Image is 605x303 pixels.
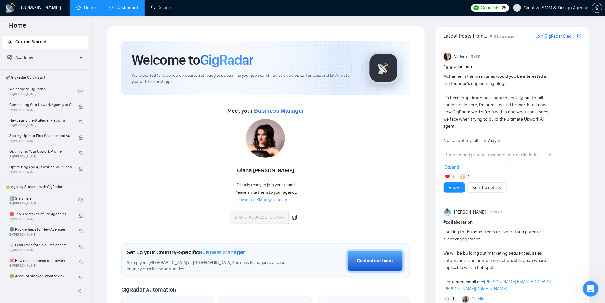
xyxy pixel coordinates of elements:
[9,193,78,207] a: 1️⃣ Start HereBy[PERSON_NAME]
[494,34,514,39] span: 3 hours ago
[7,55,12,60] span: fund-projection-screen
[9,257,72,264] span: ❌ How to get banned on Upwork
[453,296,454,302] span: 1
[78,135,83,140] span: lock
[577,33,581,39] a: export
[592,3,602,13] button: setting
[367,52,400,84] img: gigradar-logo.png
[4,21,31,34] span: Home
[444,63,581,70] h1: # gigradar-hub
[78,151,83,156] span: lock
[78,198,83,203] span: check-circle
[9,233,72,237] span: By [PERSON_NAME]
[444,228,554,293] div: Looking for Hubspot team or expert for a potential client engagement. We will be building out mar...
[78,260,83,265] span: lock
[78,229,83,234] span: lock
[502,4,507,11] span: 25
[9,123,72,127] span: By [PERSON_NAME]
[78,120,83,124] span: lock
[151,5,175,10] a: searchScanner
[9,242,72,248] span: ☠️ Fatal Traps for Solo Freelancers
[490,209,502,215] span: 12:28 PM
[444,53,451,61] img: Vadym
[9,139,72,143] span: By [PERSON_NAME]
[453,173,455,180] span: 7
[9,108,72,112] span: By [PERSON_NAME]
[444,208,451,216] img: Bohdan Pyrih
[78,214,83,218] span: lock
[15,55,33,60] span: Academy
[473,184,501,191] a: See the details
[5,3,16,13] img: logo
[444,279,551,292] a: [PERSON_NAME][EMAIL_ADDRESS][PERSON_NAME][DOMAIN_NAME]
[471,54,480,60] span: [DATE]
[227,107,304,114] span: Meet your
[2,36,88,49] li: Getting Started
[460,174,465,179] img: 🙌
[121,286,176,293] span: GigRadar Automation
[7,55,33,60] span: Academy
[200,51,253,69] span: GigRadar
[9,155,72,158] span: By [PERSON_NAME]
[3,71,88,84] span: 🚀 GigRadar Quick Start
[9,84,78,98] a: Welcome to GigRadarBy[PERSON_NAME]
[77,288,84,294] span: double-left
[239,197,293,203] a: Invite our BM to your team →
[78,89,83,93] span: check-circle
[132,73,357,85] span: We're excited to have you on board. Get ready to streamline your job search, unlock new opportuni...
[78,276,83,280] span: lock
[78,104,83,109] span: lock
[9,164,72,170] span: Optimizing and A/B Testing Your Scanner for Better Results
[577,33,581,38] span: export
[472,296,487,302] a: 1replies
[9,117,72,123] span: Navigating the GigRadar Platform
[234,190,297,195] span: Please invite them to your agency.
[230,165,301,176] div: Olena [PERSON_NAME]
[454,53,467,60] span: Vadym
[462,296,469,303] img: Mariia Heshka
[346,249,405,273] button: Contact our team
[467,182,507,193] button: See the details
[199,249,245,256] span: Business Manager
[292,215,297,220] span: copy
[254,108,304,114] span: Business Manager
[592,5,602,10] a: setting
[78,245,83,249] span: lock
[78,167,83,171] span: lock
[454,209,486,216] span: [PERSON_NAME]
[583,281,599,297] iframe: Intercom live chat
[9,217,72,221] span: By [PERSON_NAME]
[15,39,46,45] span: Getting Started
[445,297,450,301] img: 👀
[445,174,450,179] img: ❤️
[444,219,581,226] h1: # collaboration
[444,182,465,193] button: Reply
[535,33,576,40] a: Join GigRadar Slack Community
[445,164,459,170] span: Expand
[109,5,138,10] a: dashboardDashboard
[76,5,96,10] a: homeHome
[444,73,554,265] div: in the meantime, would you be interested in the founder’s engineering blog? It’s been long time s...
[9,226,72,233] span: 🌚 Rookie Traps for New Agencies
[9,273,72,279] span: 😭 Account blocked: what to do?
[515,6,519,10] span: user
[288,211,301,224] button: copy
[9,148,72,155] span: Optimizing Your Upwork Profile
[444,32,489,40] span: Latest Posts from the GigRadar Community
[9,170,72,174] span: By [PERSON_NAME]
[467,173,470,180] span: 4
[127,249,245,256] h1: Set up your Country-Specific
[449,184,459,191] a: Reply
[481,4,500,11] span: Connects:
[237,182,294,188] span: Olena is ready to join your team!
[9,101,72,108] span: Connecting Your Upwork Agency to GigRadar
[9,133,72,139] span: Setting Up Your First Scanner and Auto-Bidder
[9,264,72,268] span: By [PERSON_NAME]
[9,211,72,217] span: ⛔ Top 3 Mistakes of Pro Agencies
[3,180,88,193] span: 👑 Agency Success with GigRadar
[132,51,253,69] h1: Welcome to
[9,248,72,252] span: By [PERSON_NAME]
[7,40,12,44] span: rocket
[246,119,285,158] img: 1687085466861-263.jpg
